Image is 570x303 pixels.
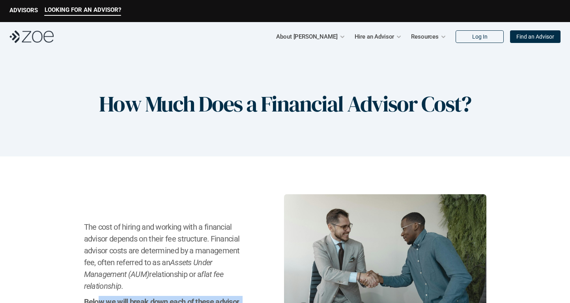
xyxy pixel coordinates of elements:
[84,258,214,279] em: Assets Under Management (AUM)
[276,31,337,43] p: About [PERSON_NAME]
[472,33,488,40] p: Log In
[84,270,225,291] em: flat fee relationship
[9,7,38,14] p: ADVISORS
[84,221,245,292] h2: The cost of hiring and working with a financial advisor depends on their fee structure. Financial...
[510,30,561,43] a: Find an Advisor
[456,30,504,43] a: Log In
[99,91,471,117] h1: How Much Does a Financial Advisor Cost?
[45,6,121,13] p: LOOKING FOR AN ADVISOR?
[516,33,554,40] p: Find an Advisor
[355,31,394,43] p: Hire an Advisor
[411,31,439,43] p: Resources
